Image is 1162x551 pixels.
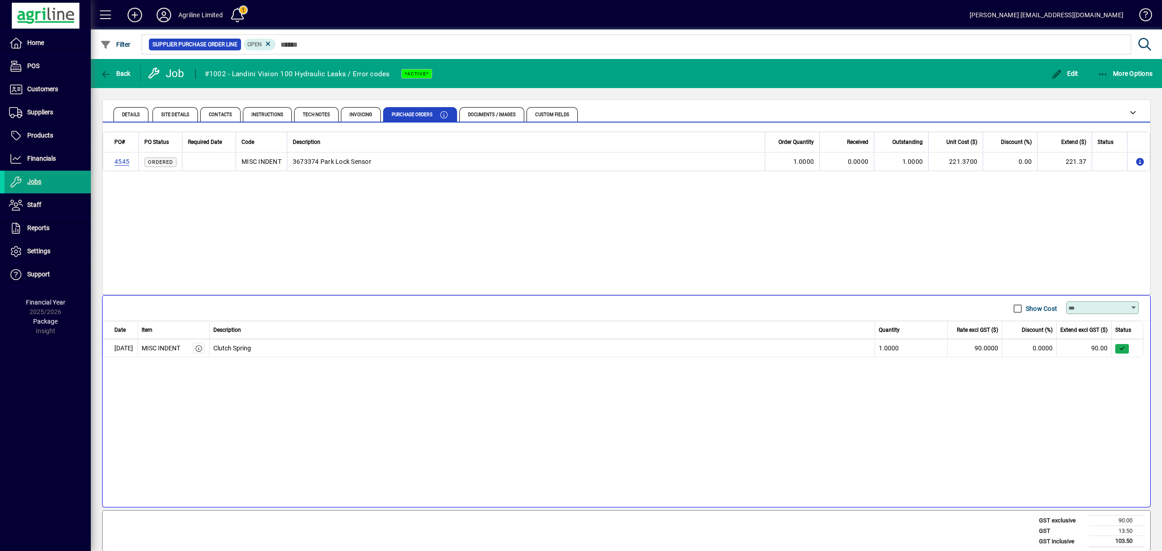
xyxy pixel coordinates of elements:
[1049,65,1081,82] button: Edit
[27,85,58,93] span: Customers
[144,137,169,147] span: PO Status
[293,137,320,147] span: Description
[188,137,222,147] span: Required Date
[210,339,876,357] td: Clutch Spring
[142,344,180,353] div: MISC INDENT
[983,153,1037,171] td: 0.00
[1037,153,1092,171] td: 221.37
[100,41,131,48] span: Filter
[535,113,569,117] span: Custom Fields
[27,62,39,69] span: POS
[1089,536,1143,547] td: 103.50
[468,113,516,117] span: Documents / Images
[1034,526,1089,536] td: GST
[27,132,53,139] span: Products
[205,67,390,81] div: #1002 - Landini Vision 100 Hydraulic Leaks / Error codes
[1060,326,1108,334] span: Extend excl GST ($)
[5,240,91,263] a: Settings
[1089,526,1143,536] td: 13.50
[392,113,433,117] span: Purchase Orders
[1002,339,1057,357] td: 0.0000
[1095,65,1155,82] button: More Options
[5,101,91,124] a: Suppliers
[892,137,923,147] span: Outstanding
[819,153,874,171] td: 0.0000
[100,70,131,77] span: Back
[1034,516,1089,526] td: GST exclusive
[1057,339,1112,357] td: 90.00
[5,32,91,54] a: Home
[5,148,91,170] a: Financials
[241,158,281,165] span: MISC INDENT
[1034,536,1089,547] td: GST inclusive
[5,263,91,286] a: Support
[5,194,91,216] a: Staff
[26,299,65,306] span: Financial Year
[946,137,977,147] span: Unit Cost ($)
[1115,326,1131,334] span: Status
[188,137,230,147] div: Required Date
[5,124,91,147] a: Products
[1132,2,1151,31] a: Knowledge Base
[247,41,262,48] span: Open
[27,178,41,185] span: Jobs
[114,326,126,334] span: Date
[161,113,189,117] span: Site Details
[287,153,765,171] td: 3673374 Park Lock Sensor
[122,113,140,117] span: Details
[91,65,141,82] app-page-header-button: Back
[350,113,372,117] span: Invoicing
[1098,137,1113,147] span: Status
[1098,137,1122,147] div: Status
[27,108,53,116] span: Suppliers
[1089,516,1143,526] td: 90.00
[1051,70,1078,77] span: Edit
[153,40,237,49] span: Supplier Purchase Order Line
[98,65,133,82] button: Back
[114,137,125,147] span: PO#
[928,153,983,171] td: 221.3700
[1061,137,1086,147] span: Extend ($)
[209,113,232,117] span: Contacts
[875,339,948,357] td: 1.0000
[5,55,91,78] a: POS
[251,113,283,117] span: Instructions
[120,7,149,23] button: Add
[27,247,50,255] span: Settings
[1024,304,1057,313] label: Show Cost
[948,339,1002,357] td: 90.0000
[149,7,178,23] button: Profile
[847,137,868,147] span: Received
[213,326,241,334] span: Description
[148,159,173,165] span: Ordered
[27,201,41,208] span: Staff
[879,326,900,334] span: Quantity
[27,271,50,278] span: Support
[178,8,223,22] div: Agriline Limited
[27,155,56,162] span: Financials
[5,217,91,240] a: Reports
[5,78,91,101] a: Customers
[98,36,133,53] button: Filter
[1098,70,1153,77] span: More Options
[103,339,138,357] td: [DATE]
[1001,137,1032,147] span: Discount (%)
[114,137,133,147] div: PO#
[241,137,281,147] div: Code
[957,326,998,334] span: Rate excl GST ($)
[1022,326,1053,334] span: Discount (%)
[970,8,1123,22] div: [PERSON_NAME] [EMAIL_ADDRESS][DOMAIN_NAME]
[148,66,186,81] div: Job
[874,153,928,171] td: 1.0000
[303,113,330,117] span: Tech Notes
[778,137,814,147] span: Order Quantity
[293,137,759,147] div: Description
[241,137,254,147] span: Code
[244,39,276,50] mat-chip: Completion status: Open
[765,153,819,171] td: 1.0000
[33,318,58,325] span: Package
[114,158,129,165] a: 4545
[27,224,49,231] span: Reports
[142,326,153,334] span: Item
[27,39,44,46] span: Home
